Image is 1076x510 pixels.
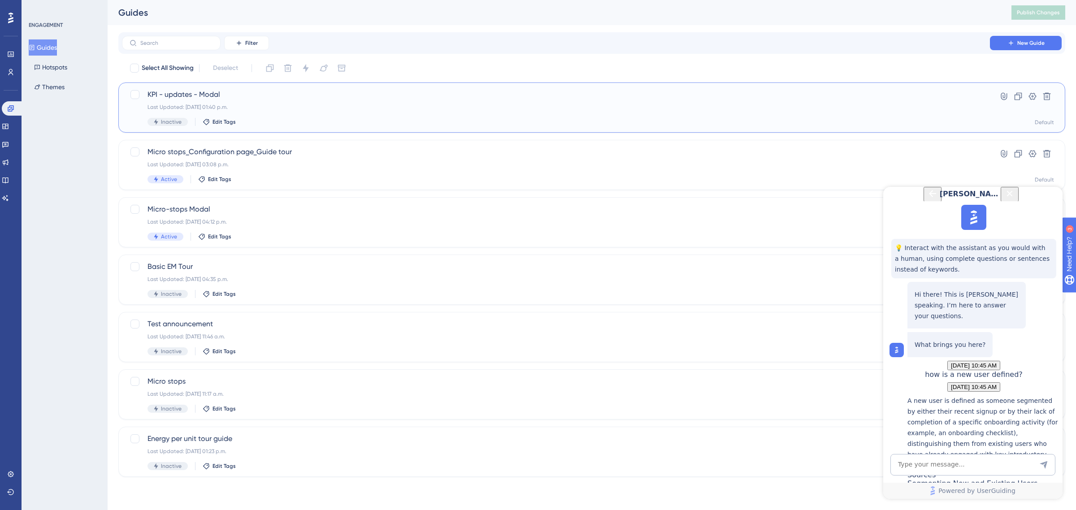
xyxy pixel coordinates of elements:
[148,147,964,157] span: Micro stops_Configuration page_Guide tour
[213,348,236,355] span: Edit Tags
[148,333,964,340] div: Last Updated: [DATE] 11:46 a.m.
[161,233,177,240] span: Active
[148,204,964,215] span: Micro-stops Modal
[213,63,238,73] span: Deselect
[208,233,231,240] span: Edit Tags
[990,36,1062,50] button: New Guide
[148,390,964,398] div: Last Updated: [DATE] 11:17 a.m.
[213,118,236,125] span: Edit Tags
[161,290,182,298] span: Inactive
[148,276,964,283] div: Last Updated: [DATE] 04:35 p.m.
[203,462,236,470] button: Edit Tags
[142,63,194,73] span: Select All Showing
[203,348,236,355] button: Edit Tags
[62,4,65,12] div: 3
[203,405,236,412] button: Edit Tags
[1035,119,1054,126] div: Default
[161,405,182,412] span: Inactive
[148,104,964,111] div: Last Updated: [DATE] 01:40 p.m.
[161,462,182,470] span: Inactive
[1017,39,1045,47] span: New Guide
[208,176,231,183] span: Edit Tags
[161,118,182,125] span: Inactive
[1011,5,1065,20] button: Publish Changes
[140,40,213,46] input: Search
[213,405,236,412] span: Edit Tags
[148,448,964,455] div: Last Updated: [DATE] 01:23 p.m.
[224,36,269,50] button: Filter
[198,176,231,183] button: Edit Tags
[161,176,177,183] span: Active
[148,261,964,272] span: Basic EM Tour
[205,60,246,76] button: Deselect
[118,6,989,19] div: Guides
[883,187,1063,499] iframe: UserGuiding AI Assistant
[148,161,964,168] div: Last Updated: [DATE] 03:08 p.m.
[203,118,236,125] button: Edit Tags
[148,319,964,329] span: Test announcement
[148,376,964,387] span: Micro stops
[161,348,182,355] span: Inactive
[21,2,56,13] span: Need Help?
[148,89,964,100] span: KPI - updates - Modal
[213,462,236,470] span: Edit Tags
[148,218,964,225] div: Last Updated: [DATE] 04:12 p.m.
[203,290,236,298] button: Edit Tags
[1035,176,1054,183] div: Default
[213,290,236,298] span: Edit Tags
[245,39,258,47] span: Filter
[148,433,964,444] span: Energy per unit tour guide
[1017,9,1060,16] span: Publish Changes
[198,233,231,240] button: Edit Tags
